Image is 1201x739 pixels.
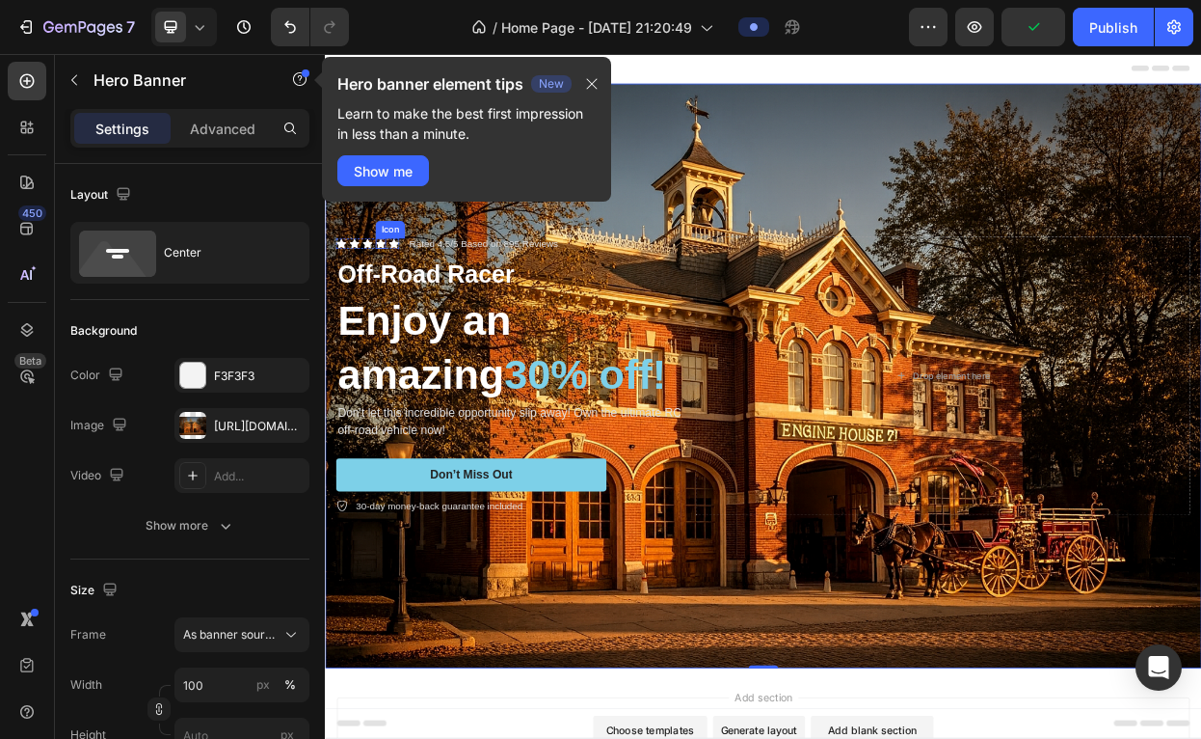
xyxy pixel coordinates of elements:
div: Drop element here [776,418,878,433]
span: As banner source [183,626,278,643]
div: Show more [146,516,235,535]
div: 450 [18,205,46,221]
button: As banner source [174,617,309,652]
p: Hero Banner [93,68,257,92]
iframe: Design area [325,54,1201,739]
button: px [279,673,302,697]
input: px% [174,668,309,702]
button: 7 [8,8,144,46]
span: / [493,17,497,38]
div: Color [70,363,127,389]
div: Open Intercom Messenger [1135,644,1182,691]
div: px [256,676,270,694]
p: 7 [126,15,135,39]
div: Add... [214,468,305,485]
div: Layout [70,182,135,208]
span: Home Page - [DATE] 21:20:49 [501,17,692,38]
div: % [284,676,296,694]
div: Background [70,322,137,340]
div: Size [70,578,121,604]
p: Advanced [190,119,255,139]
button: Publish [1073,8,1154,46]
button: Show more [70,508,309,543]
div: Hero Banner [24,50,101,68]
div: [URL][DOMAIN_NAME] [214,418,305,435]
button: % [252,673,275,697]
div: Undo/Redo [271,8,349,46]
div: Image [70,413,131,439]
div: F3F3F3 [214,368,305,385]
p: Settings [95,119,149,139]
label: Frame [70,626,106,643]
div: Center [164,231,281,275]
div: Publish [1089,17,1137,38]
div: Video [70,463,128,489]
div: Beta [14,353,46,369]
label: Width [70,676,102,694]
